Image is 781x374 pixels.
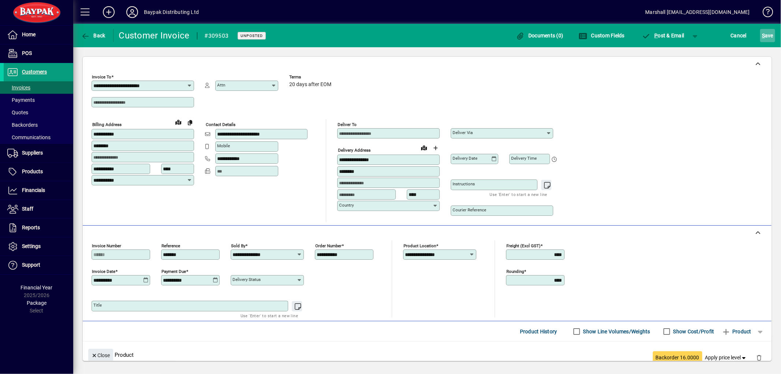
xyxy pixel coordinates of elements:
button: Apply price level [702,351,751,364]
div: Marshall [EMAIL_ADDRESS][DOMAIN_NAME] [646,6,750,18]
mat-label: Attn [217,82,225,88]
mat-label: Title [93,303,102,308]
div: Baypak Distributing Ltd [144,6,199,18]
a: Quotes [4,106,73,119]
button: Product History [517,325,560,338]
button: Cancel [729,29,749,42]
span: P [655,33,658,38]
a: Invoices [4,81,73,94]
a: Products [4,163,73,181]
button: Close [88,349,113,362]
button: Custom Fields [577,29,626,42]
mat-label: Mobile [217,143,230,148]
a: View on map [418,142,430,153]
button: Add [97,5,120,19]
mat-hint: Use 'Enter' to start a new line [490,190,547,199]
mat-label: Country [339,203,354,208]
span: Quotes [7,110,28,115]
mat-label: Reference [161,243,180,248]
a: Home [4,26,73,44]
mat-label: Order number [315,243,342,248]
mat-label: Delivery time [511,156,537,161]
a: Knowledge Base [757,1,772,25]
button: Backorder 16.0000 [653,351,702,364]
button: Post & Email [638,29,688,42]
a: POS [4,44,73,63]
mat-label: Deliver To [338,122,357,127]
a: Backorders [4,119,73,131]
div: Customer Invoice [119,30,190,41]
a: Financials [4,181,73,200]
span: Terms [289,75,333,79]
app-page-header-button: Close [86,352,115,358]
span: Backorders [7,122,38,128]
span: S [762,33,765,38]
mat-hint: Use 'Enter' to start a new line [241,311,298,320]
span: Support [22,262,40,268]
mat-label: Delivery date [453,156,477,161]
mat-label: Invoice number [92,243,121,248]
mat-label: Delivery status [233,277,261,282]
span: Product History [520,326,557,337]
span: Financials [22,187,45,193]
mat-label: Freight (excl GST) [506,243,540,248]
span: Suppliers [22,150,43,156]
app-page-header-button: Delete [750,354,768,361]
a: Staff [4,200,73,218]
a: Communications [4,131,73,144]
mat-label: Deliver via [453,130,473,135]
span: Documents (0) [516,33,564,38]
mat-label: Rounding [506,269,524,274]
span: Customers [22,69,47,75]
span: Reports [22,225,40,230]
span: 20 days after EOM [289,82,331,88]
span: Payments [7,97,35,103]
span: ave [762,30,773,41]
mat-label: Sold by [231,243,245,248]
button: Delete [750,349,768,366]
mat-label: Invoice To [92,74,111,79]
button: Documents (0) [514,29,565,42]
mat-label: Invoice date [92,269,115,274]
mat-label: Instructions [453,181,475,186]
mat-label: Payment due [161,269,186,274]
a: View on map [172,116,184,128]
span: Settings [22,243,41,249]
span: Custom Fields [579,33,625,38]
span: POS [22,50,32,56]
span: Financial Year [21,285,53,290]
a: Support [4,256,73,274]
button: Choose address [430,142,442,154]
span: Products [22,169,43,174]
button: Save [760,29,775,42]
span: Product [722,326,751,337]
mat-label: Product location [403,243,436,248]
a: Settings [4,237,73,256]
span: Backorder 16.0000 [656,354,699,362]
span: Staff [22,206,33,212]
button: Back [79,29,107,42]
span: Apply price level [705,354,748,362]
div: #309503 [205,30,229,42]
span: Back [81,33,105,38]
span: Home [22,32,36,37]
mat-label: Courier Reference [453,207,486,212]
a: Suppliers [4,144,73,162]
span: Invoices [7,85,30,90]
span: Unposted [241,33,263,38]
span: Communications [7,134,51,140]
div: Product [83,341,771,368]
button: Profile [120,5,144,19]
span: ost & Email [642,33,684,38]
a: Payments [4,94,73,106]
button: Product [718,325,755,338]
label: Show Line Volumes/Weights [582,328,650,335]
span: Cancel [731,30,747,41]
span: Package [27,300,47,306]
a: Reports [4,219,73,237]
span: Close [91,349,110,362]
label: Show Cost/Profit [672,328,714,335]
button: Copy to Delivery address [184,116,196,128]
app-page-header-button: Back [73,29,114,42]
